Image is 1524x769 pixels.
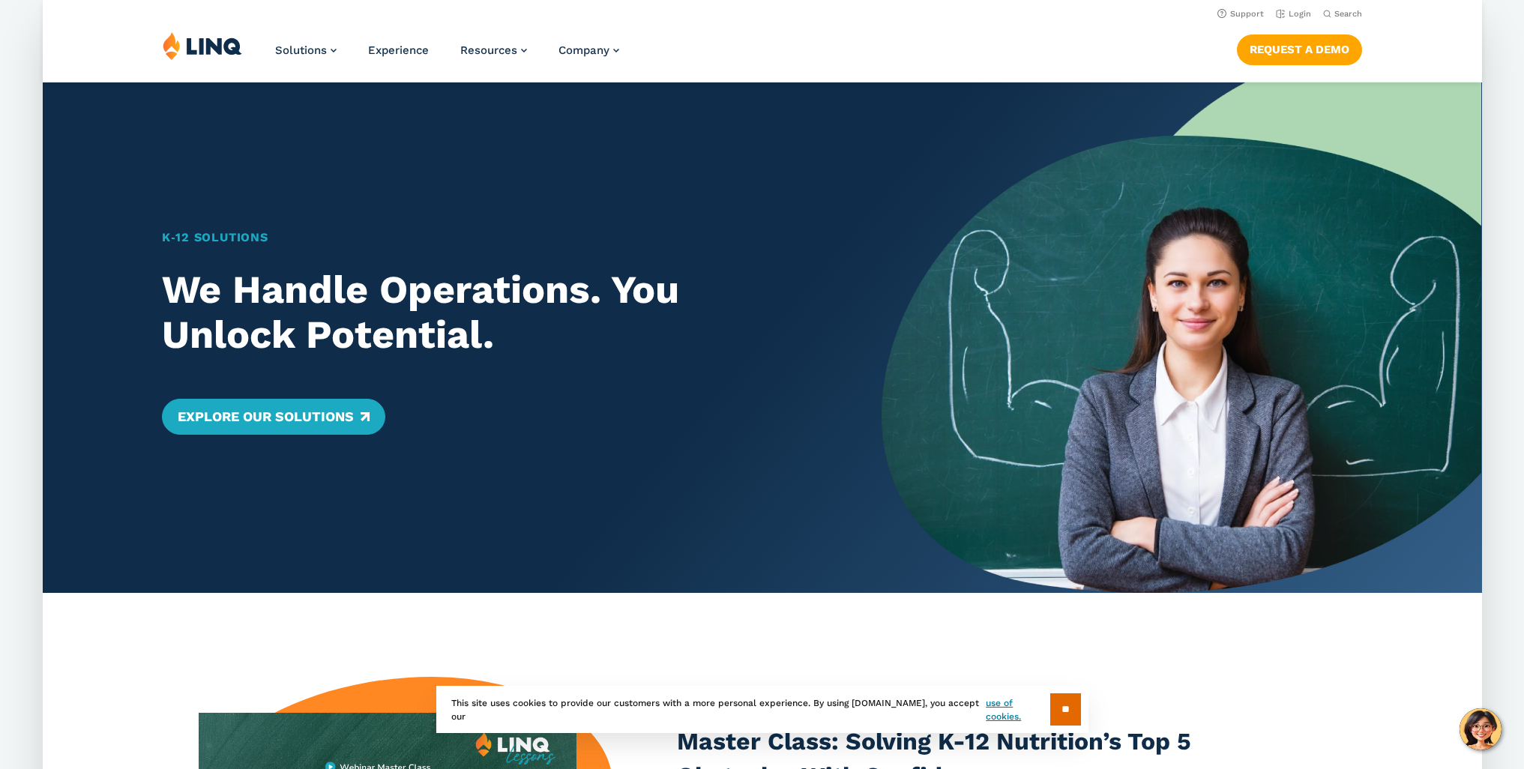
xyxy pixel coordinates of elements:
[436,686,1088,733] div: This site uses cookies to provide our customers with a more personal experience. By using [DOMAIN...
[163,31,242,60] img: LINQ | K‑12 Software
[1236,34,1361,64] a: Request a Demo
[460,43,517,57] span: Resources
[986,696,1049,723] a: use of cookies.
[882,82,1481,593] img: Home Banner
[558,43,609,57] span: Company
[1275,9,1310,19] a: Login
[558,43,619,57] a: Company
[275,43,337,57] a: Solutions
[162,229,823,247] h1: K‑12 Solutions
[1460,708,1502,750] button: Hello, have a question? Let’s chat.
[1322,8,1361,19] button: Open Search Bar
[162,399,385,435] a: Explore Our Solutions
[1217,9,1263,19] a: Support
[275,31,619,81] nav: Primary Navigation
[1236,31,1361,64] nav: Button Navigation
[43,4,1482,21] nav: Utility Navigation
[275,43,327,57] span: Solutions
[1334,9,1361,19] span: Search
[368,43,429,57] a: Experience
[162,268,823,358] h2: We Handle Operations. You Unlock Potential.
[460,43,527,57] a: Resources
